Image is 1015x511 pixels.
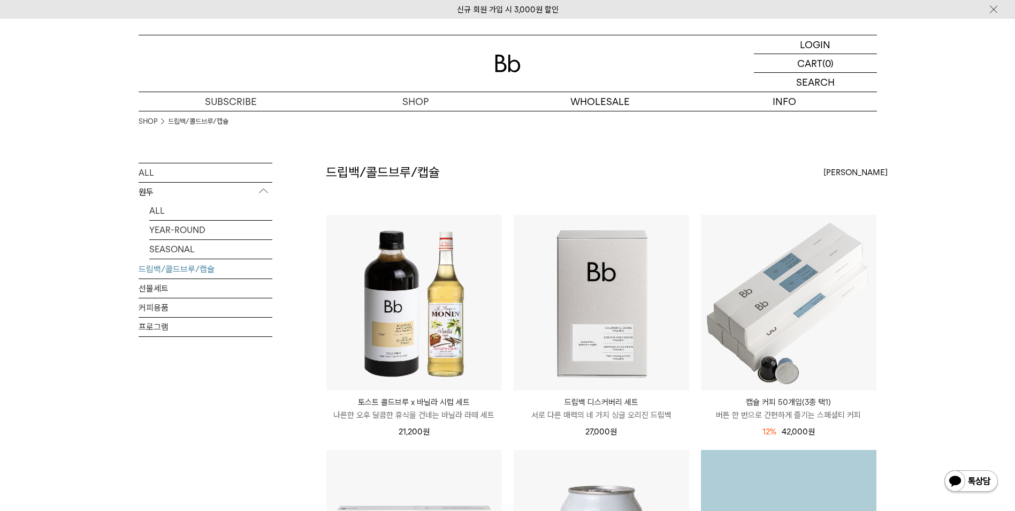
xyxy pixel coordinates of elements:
[610,427,617,437] span: 원
[514,215,689,390] img: 드립백 디스커버리 세트
[139,298,272,317] a: 커피용품
[797,54,822,72] p: CART
[701,396,876,409] p: 캡슐 커피 50개입(3종 택1)
[514,409,689,422] p: 서로 다른 매력의 네 가지 싱글 오리진 드립백
[701,409,876,422] p: 버튼 한 번으로 간편하게 즐기는 스페셜티 커피
[457,5,559,14] a: 신규 회원 가입 시 3,000원 할인
[149,221,272,239] a: YEAR-ROUND
[139,183,272,202] p: 원두
[800,35,830,54] p: LOGIN
[139,279,272,298] a: 선물세트
[822,54,834,72] p: (0)
[399,427,430,437] span: 21,200
[692,92,877,111] p: INFO
[585,427,617,437] span: 27,000
[514,396,689,409] p: 드립백 디스커버리 세트
[754,35,877,54] a: LOGIN
[508,92,692,111] p: WHOLESALE
[139,116,157,127] a: SHOP
[149,240,272,259] a: SEASONAL
[139,163,272,182] a: ALL
[808,427,815,437] span: 원
[796,73,835,92] p: SEARCH
[326,409,502,422] p: 나른한 오후 달콤한 휴식을 건네는 바닐라 라떼 세트
[326,396,502,422] a: 토스트 콜드브루 x 바닐라 시럽 세트 나른한 오후 달콤한 휴식을 건네는 바닐라 라떼 세트
[762,425,776,438] div: 12%
[943,469,999,495] img: 카카오톡 채널 1:1 채팅 버튼
[701,396,876,422] a: 캡슐 커피 50개입(3종 택1) 버튼 한 번으로 간편하게 즐기는 스페셜티 커피
[149,201,272,220] a: ALL
[326,163,440,182] h2: 드립백/콜드브루/캡슐
[326,396,502,409] p: 토스트 콜드브루 x 바닐라 시럽 세트
[514,396,689,422] a: 드립백 디스커버리 세트 서로 다른 매력의 네 가지 싱글 오리진 드립백
[782,427,815,437] span: 42,000
[423,427,430,437] span: 원
[701,215,876,390] img: 캡슐 커피 50개입(3종 택1)
[139,318,272,336] a: 프로그램
[495,55,521,72] img: 로고
[754,54,877,73] a: CART (0)
[139,92,323,111] a: SUBSCRIBE
[323,92,508,111] a: SHOP
[326,215,502,390] img: 토스트 콜드브루 x 바닐라 시럽 세트
[139,260,272,279] a: 드립백/콜드브루/캡슐
[168,116,228,127] a: 드립백/콜드브루/캡슐
[823,166,888,179] span: [PERSON_NAME]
